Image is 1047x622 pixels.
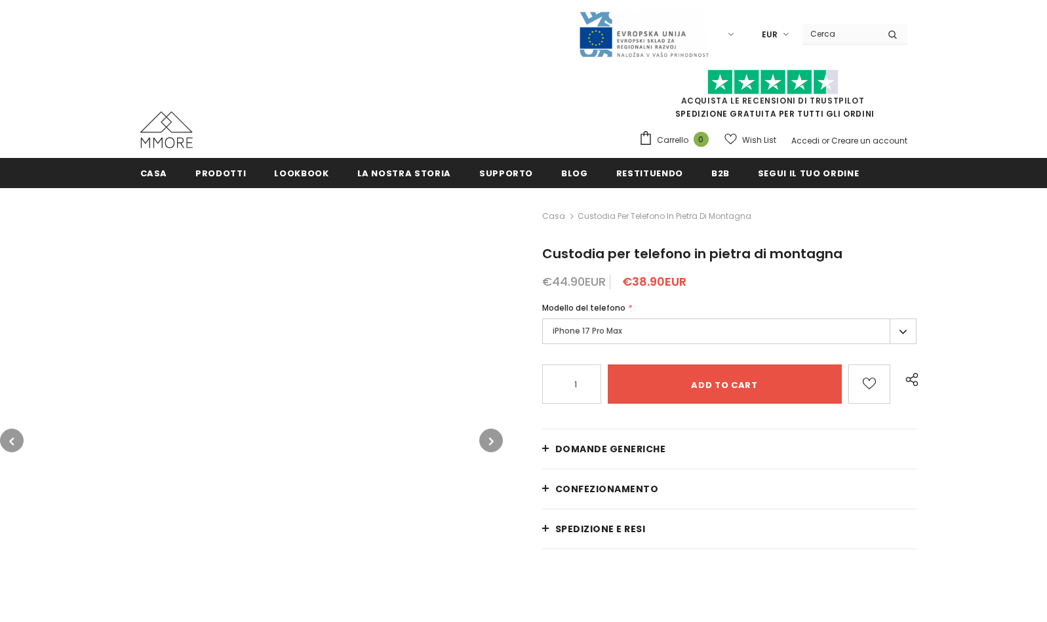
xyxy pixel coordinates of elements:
a: Domande generiche [542,429,917,469]
a: Lookbook [274,158,328,187]
span: La nostra storia [357,167,451,180]
span: Wish List [742,134,776,147]
span: €44.90EUR [542,273,606,290]
span: Restituendo [616,167,683,180]
a: La nostra storia [357,158,451,187]
span: supporto [479,167,533,180]
a: Casa [542,208,565,224]
span: B2B [711,167,730,180]
input: Search Site [802,24,878,43]
a: B2B [711,158,730,187]
a: Creare un account [831,135,907,146]
span: Modello del telefono [542,302,625,313]
a: Carrello 0 [639,130,715,150]
a: Prodotti [195,158,246,187]
input: Add to cart [608,364,842,404]
span: SPEDIZIONE GRATUITA PER TUTTI GLI ORDINI [639,75,907,119]
span: EUR [762,28,778,41]
a: Restituendo [616,158,683,187]
a: Spedizione e resi [542,509,917,549]
a: Casa [140,158,168,187]
img: Javni Razpis [578,10,709,58]
a: Segui il tuo ordine [758,158,859,187]
span: Spedizione e resi [555,522,646,535]
span: or [821,135,829,146]
a: Acquista le recensioni di TrustPilot [681,95,865,106]
span: Lookbook [274,167,328,180]
span: €38.90EUR [622,273,686,290]
a: Javni Razpis [578,28,709,39]
span: Segui il tuo ordine [758,167,859,180]
a: Wish List [724,128,776,151]
a: CONFEZIONAMENTO [542,469,917,509]
a: Accedi [791,135,820,146]
img: Fidati di Pilot Stars [707,69,839,95]
label: iPhone 17 Pro Max [542,319,917,344]
span: Prodotti [195,167,246,180]
span: 0 [694,132,709,147]
span: Custodia per telefono in pietra di montagna [578,208,751,224]
a: Blog [561,158,588,187]
span: CONFEZIONAMENTO [555,482,659,496]
a: supporto [479,158,533,187]
span: Casa [140,167,168,180]
span: Custodia per telefono in pietra di montagna [542,244,842,263]
span: Domande generiche [555,442,666,456]
span: Blog [561,167,588,180]
span: Carrello [657,134,688,147]
img: Casi MMORE [140,111,193,148]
